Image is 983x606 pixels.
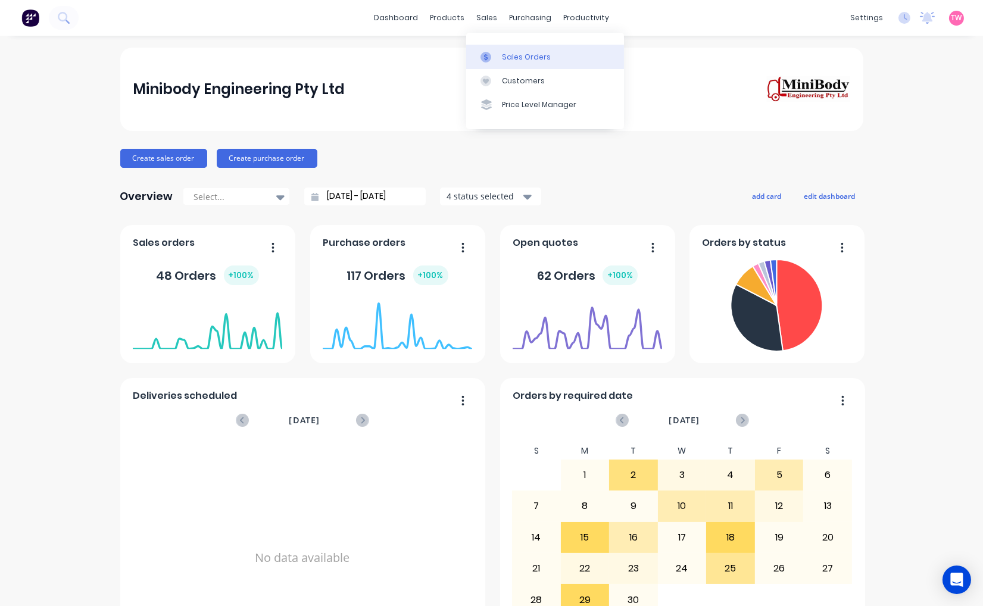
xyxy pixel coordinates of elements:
[804,460,851,490] div: 6
[844,9,889,27] div: settings
[756,460,803,490] div: 5
[755,442,804,460] div: F
[561,442,610,460] div: M
[659,554,706,583] div: 24
[502,52,551,63] div: Sales Orders
[610,460,657,490] div: 2
[289,414,320,427] span: [DATE]
[347,265,448,285] div: 117 Orders
[21,9,39,27] img: Factory
[157,265,259,285] div: 48 Orders
[513,491,560,521] div: 7
[803,442,852,460] div: S
[951,13,962,23] span: TW
[503,9,557,27] div: purchasing
[466,45,624,68] a: Sales Orders
[466,69,624,93] a: Customers
[502,76,545,86] div: Customers
[133,236,195,250] span: Sales orders
[659,491,706,521] div: 10
[767,76,850,103] img: Minibody Engineering Pty Ltd
[466,93,624,117] a: Price Level Manager
[440,188,541,205] button: 4 status selected
[707,491,754,521] div: 11
[658,442,707,460] div: W
[561,554,609,583] div: 22
[610,491,657,521] div: 9
[804,523,851,552] div: 20
[217,149,317,168] button: Create purchase order
[609,442,658,460] div: T
[133,389,237,403] span: Deliveries scheduled
[797,188,863,204] button: edit dashboard
[706,442,755,460] div: T
[561,523,609,552] div: 15
[745,188,789,204] button: add card
[610,554,657,583] div: 23
[756,523,803,552] div: 19
[323,236,405,250] span: Purchase orders
[120,185,173,208] div: Overview
[603,265,638,285] div: + 100 %
[557,9,615,27] div: productivity
[120,149,207,168] button: Create sales order
[610,523,657,552] div: 16
[659,460,706,490] div: 3
[804,554,851,583] div: 27
[512,442,561,460] div: S
[447,190,522,202] div: 4 status selected
[707,523,754,552] div: 18
[502,99,576,110] div: Price Level Manager
[470,9,503,27] div: sales
[537,265,638,285] div: 62 Orders
[804,491,851,521] div: 13
[424,9,470,27] div: products
[513,523,560,552] div: 14
[413,265,448,285] div: + 100 %
[659,523,706,552] div: 17
[669,414,700,427] span: [DATE]
[702,236,786,250] span: Orders by status
[561,491,609,521] div: 8
[133,77,345,101] div: Minibody Engineering Pty Ltd
[943,566,971,594] div: Open Intercom Messenger
[561,460,609,490] div: 1
[707,460,754,490] div: 4
[756,554,803,583] div: 26
[707,554,754,583] div: 25
[513,554,560,583] div: 21
[756,491,803,521] div: 12
[224,265,259,285] div: + 100 %
[513,236,578,250] span: Open quotes
[368,9,424,27] a: dashboard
